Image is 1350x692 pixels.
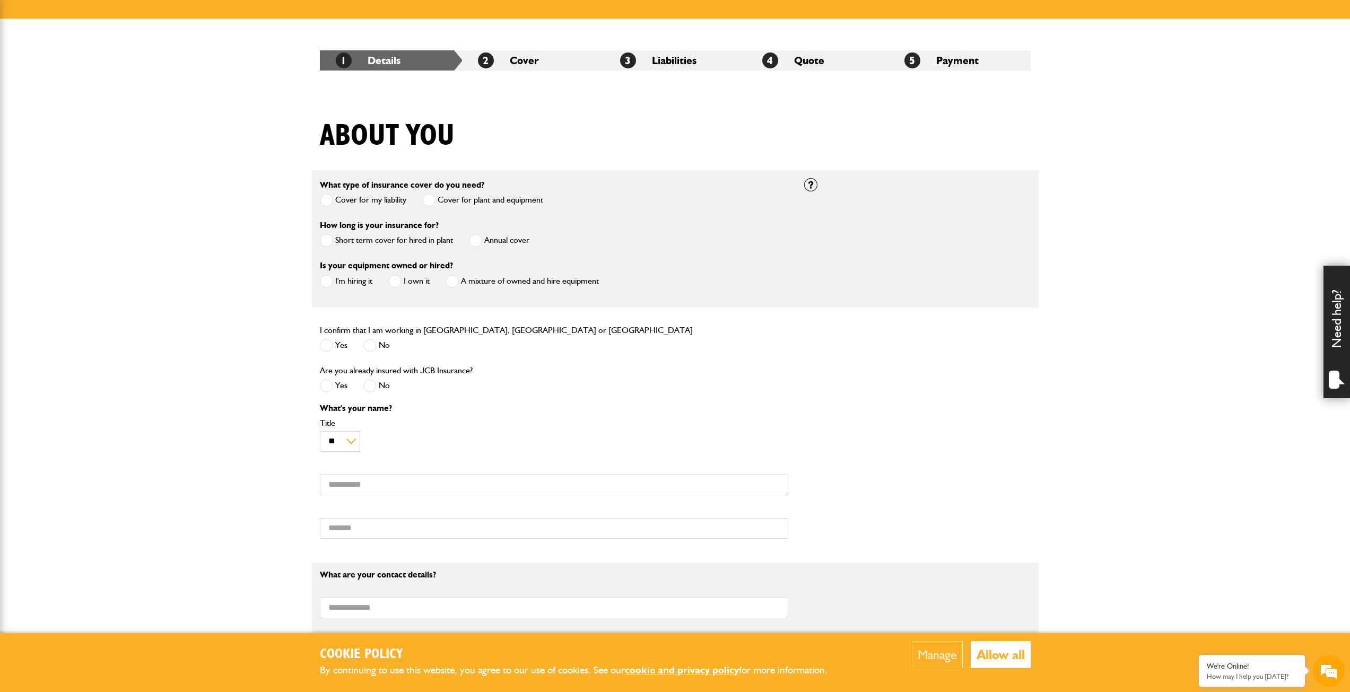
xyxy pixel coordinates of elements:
[320,275,372,288] label: I'm hiring it
[320,339,347,352] label: Yes
[388,275,430,288] label: I own it
[320,118,455,154] h1: About you
[620,52,636,68] span: 3
[1207,662,1297,671] div: We're Online!
[320,366,473,375] label: Are you already insured with JCB Insurance?
[320,326,693,335] label: I confirm that I am working in [GEOGRAPHIC_DATA], [GEOGRAPHIC_DATA] or [GEOGRAPHIC_DATA]
[320,181,484,189] label: What type of insurance cover do you need?
[14,129,194,153] input: Enter your email address
[174,5,199,31] div: Minimize live chat window
[320,234,453,247] label: Short term cover for hired in plant
[320,194,406,207] label: Cover for my liability
[320,646,845,663] h2: Cookie Policy
[1207,672,1297,680] p: How may I help you today?
[55,59,178,73] div: Chat with us now
[336,52,352,68] span: 1
[746,50,889,71] li: Quote
[14,161,194,184] input: Enter your phone number
[446,275,599,288] label: A mixture of owned and hire equipment
[18,59,45,74] img: d_20077148190_company_1631870298795_20077148190
[363,339,390,352] label: No
[971,641,1031,668] button: Allow all
[14,98,194,121] input: Enter your last name
[320,221,439,230] label: How long is your insurance for?
[320,419,788,427] label: Title
[422,194,543,207] label: Cover for plant and equipment
[320,379,347,392] label: Yes
[625,664,739,676] a: cookie and privacy policy
[363,379,390,392] label: No
[320,404,788,413] p: What's your name?
[762,52,778,68] span: 4
[320,662,845,679] p: By continuing to use this website, you agree to our use of cookies. See our for more information.
[478,52,494,68] span: 2
[469,234,529,247] label: Annual cover
[462,50,604,71] li: Cover
[320,571,788,579] p: What are your contact details?
[912,641,963,668] button: Manage
[144,327,193,341] em: Start Chat
[320,50,462,71] li: Details
[604,50,746,71] li: Liabilities
[14,192,194,318] textarea: Type your message and hit 'Enter'
[904,52,920,68] span: 5
[889,50,1031,71] li: Payment
[320,261,453,270] label: Is your equipment owned or hired?
[1323,266,1350,398] div: Need help?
